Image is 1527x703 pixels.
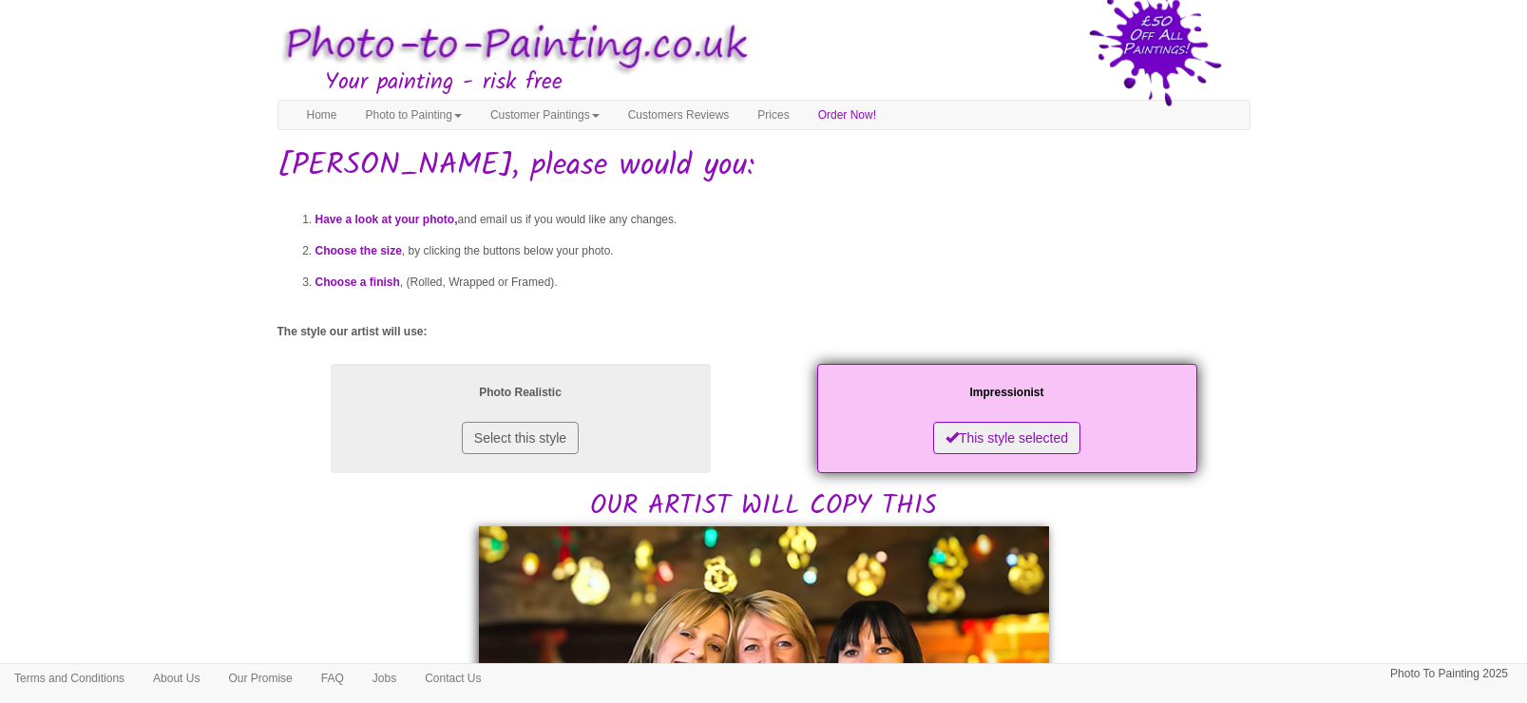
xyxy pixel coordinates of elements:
[315,275,400,289] span: Choose a finish
[315,236,1250,267] li: , by clicking the buttons below your photo.
[804,101,890,129] a: Order Now!
[293,101,352,129] a: Home
[836,383,1178,403] p: Impressionist
[743,101,803,129] a: Prices
[277,149,1250,182] h1: [PERSON_NAME], please would you:
[1390,664,1508,684] p: Photo To Painting 2025
[350,383,692,403] p: Photo Realistic
[277,324,428,340] label: The style our artist will use:
[614,101,744,129] a: Customers Reviews
[315,204,1250,236] li: and email us if you would like any changes.
[410,664,495,693] a: Contact Us
[315,267,1250,298] li: , (Rolled, Wrapped or Framed).
[358,664,410,693] a: Jobs
[139,664,214,693] a: About Us
[476,101,614,129] a: Customer Paintings
[315,244,402,257] span: Choose the size
[268,9,754,83] img: Photo to Painting
[315,213,458,226] span: Have a look at your photo,
[307,664,358,693] a: FAQ
[277,359,1250,522] h2: OUR ARTIST WILL COPY THIS
[325,70,1250,95] h3: Your painting - risk free
[214,664,306,693] a: Our Promise
[462,422,579,454] button: Select this style
[933,422,1080,454] button: This style selected
[352,101,476,129] a: Photo to Painting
